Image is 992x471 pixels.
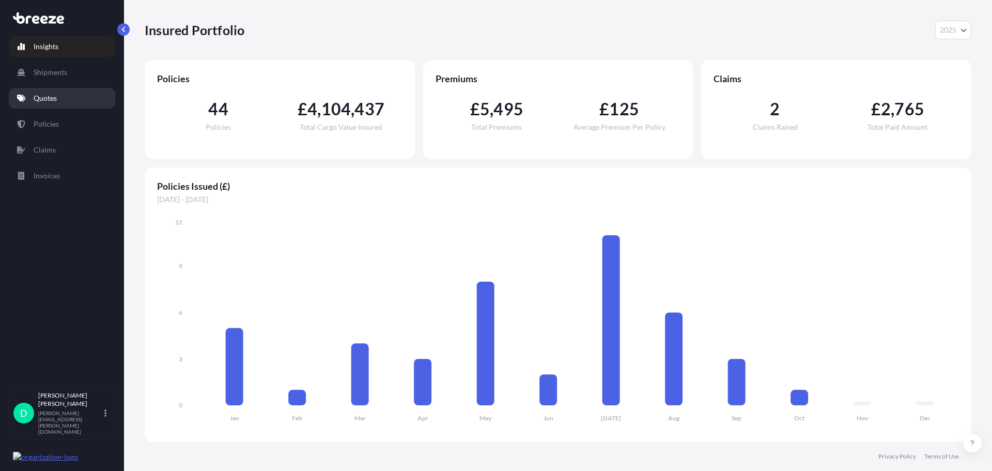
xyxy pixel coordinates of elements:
tspan: Jan [230,414,239,422]
a: Claims [9,140,115,160]
tspan: 6 [179,309,182,316]
tspan: Oct [794,414,805,422]
tspan: Mar [354,414,366,422]
tspan: [DATE] [601,414,621,422]
span: Policies [157,72,402,85]
span: Average Premium Per Policy [574,124,665,131]
a: Quotes [9,88,115,109]
tspan: Feb [292,414,302,422]
p: [PERSON_NAME] [PERSON_NAME] [38,391,102,408]
p: [PERSON_NAME][EMAIL_ADDRESS][PERSON_NAME][DOMAIN_NAME] [38,410,102,435]
tspan: Nov [857,414,869,422]
span: £ [470,101,480,117]
tspan: 12 [175,218,182,226]
a: Invoices [9,165,115,186]
span: , [351,101,354,117]
a: Policies [9,114,115,134]
tspan: Aug [668,414,680,422]
p: Quotes [34,93,57,103]
p: Claims [34,145,56,155]
span: 437 [354,101,384,117]
span: Total Paid Amount [867,124,927,131]
tspan: Jun [544,414,553,422]
span: 495 [493,101,523,117]
span: 2025 [940,25,956,35]
tspan: Sep [732,414,741,422]
span: Claims Raised [753,124,798,131]
span: , [317,101,321,117]
span: 5 [480,101,490,117]
span: Policies [206,124,231,131]
a: Insights [9,36,115,57]
span: 4 [307,101,317,117]
tspan: 3 [179,355,182,363]
span: Policies Issued (£) [157,180,959,192]
tspan: 9 [179,262,182,270]
img: organization-logo [13,452,78,462]
span: 2 [770,101,780,117]
span: 765 [894,101,924,117]
p: Invoices [34,171,60,181]
span: Premiums [436,72,681,85]
a: Terms of Use [924,452,959,461]
span: £ [599,101,609,117]
p: Shipments [34,67,67,78]
span: D [20,408,27,418]
span: £ [298,101,307,117]
tspan: Apr [417,414,428,422]
span: , [891,101,894,117]
span: £ [871,101,881,117]
tspan: 0 [179,401,182,409]
span: 44 [208,101,228,117]
p: Insights [34,41,58,52]
span: Total Cargo Value Insured [300,124,382,131]
p: Insured Portfolio [145,22,244,38]
button: Year Selector [935,21,971,39]
span: Claims [714,72,959,85]
p: Policies [34,119,59,129]
a: Shipments [9,62,115,83]
span: Total Premiums [471,124,522,131]
span: 104 [321,101,351,117]
span: , [490,101,493,117]
tspan: May [479,414,492,422]
span: 125 [609,101,639,117]
span: [DATE] - [DATE] [157,194,959,205]
span: 2 [881,101,891,117]
tspan: Dec [920,414,931,422]
a: Privacy Policy [878,452,916,461]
